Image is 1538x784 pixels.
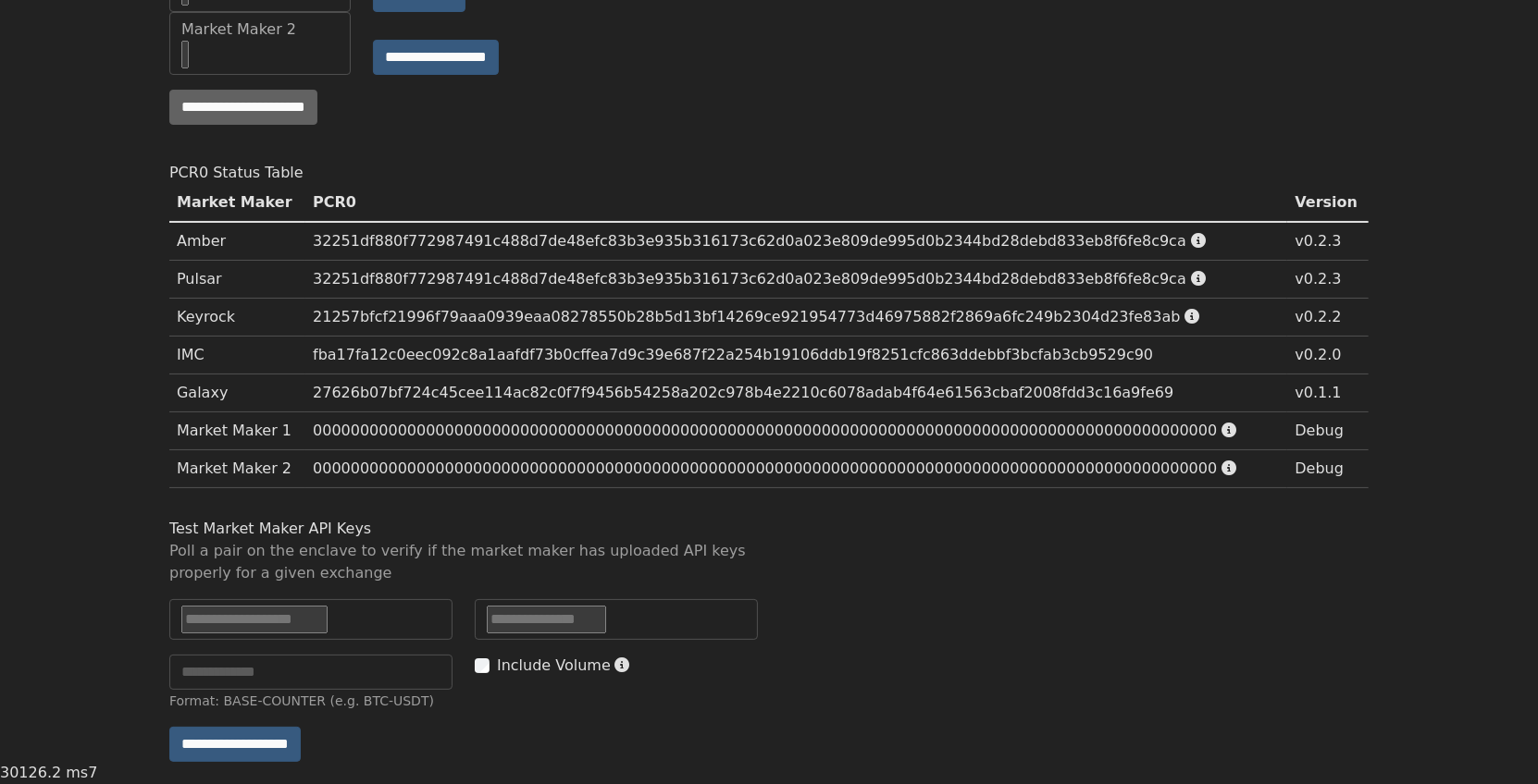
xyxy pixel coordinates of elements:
[169,374,305,412] td: Galaxy
[305,184,1287,222] th: PCR0
[1287,261,1369,299] td: v0.2.3
[305,222,1287,261] td: 32251df880f772987491c488d7de48efc83b3e935b316173c62d0a023e809de995d0b2344bd28debd833eb8f6fe8c9ca
[305,299,1287,337] td: 21257bfcf21996f79aaa0939eaa08278550b28b5d13bf14269ce921954773d46975882f2869a6fc249b2304d23fe83ab
[169,222,305,261] td: Amber
[66,764,88,781] span: ms
[169,261,305,299] td: Pulsar
[1287,337,1369,374] td: v0.2.0
[1287,299,1369,337] td: v0.2.2
[181,18,339,41] div: Market Maker 2
[169,693,434,708] small: Format: BASE-COUNTER (e.g. BTC-USDT)
[497,655,611,677] label: Include Volume
[1287,412,1369,450] td: Debug
[169,337,305,374] td: IMC
[169,412,305,450] td: Market Maker 1
[169,162,1369,184] div: PCR0 Status Table
[305,374,1287,412] td: 27626b07bf724c45cee114ac82c0f7f9456b54258a202c978b4e2210c6078adab4f64e61563cbaf2008fdd3c16a9fe69
[313,422,1217,439] span: 000000000000000000000000000000000000000000000000000000000000000000000000000000000000000000000000
[305,261,1287,299] td: 32251df880f772987491c488d7de48efc83b3e935b316173c62d0a023e809de995d0b2344bd28debd833eb8f6fe8c9ca
[1287,222,1369,261] td: v0.2.3
[305,337,1287,374] td: fba17fa12c0eec092c8a1aafdf73b0cffea7d9c39e687f22a254b19106ddb19f8251cfc863ddebbf3bcfab3cb9529c90
[169,299,305,337] td: Keyrock
[88,764,97,781] span: 7
[169,540,758,584] div: Poll a pair on the enclave to verify if the market maker has uploaded API keys properly for a giv...
[169,184,305,222] th: Market Maker
[1287,374,1369,412] td: v0.1.1
[1287,450,1369,488] td: Debug
[1287,184,1369,222] th: Version
[169,518,758,540] div: Test Market Maker API Keys
[169,450,305,488] td: Market Maker 2
[313,459,1217,477] span: 000000000000000000000000000000000000000000000000000000000000000000000000000000000000000000000000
